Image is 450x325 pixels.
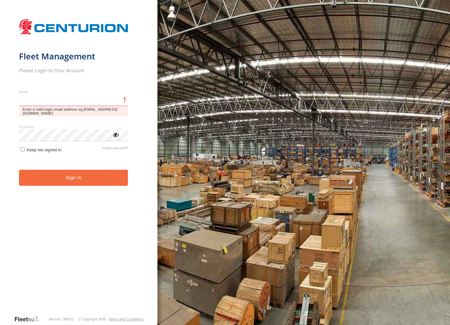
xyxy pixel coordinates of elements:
a: Terms and Conditions [109,317,143,321]
label: Password [19,124,128,129]
em: [EMAIL_ADDRESS][DOMAIN_NAME] [23,107,117,115]
span: Enter a valid login email address eg. [19,106,128,116]
img: Centurion Transport [19,18,128,35]
div: Version: 308.01 [49,317,74,321]
button: Sign in [19,170,128,186]
h2: Please Login to Your Account [19,67,128,74]
a: Visit our Website [14,316,44,322]
a: Forgot password? [103,146,128,152]
form: main [19,16,139,315]
label: Email [19,89,128,94]
span: Keep me signed in [27,147,61,152]
input: Keep me signed in [20,147,25,151]
div: ViewPassword [112,131,119,138]
div: © Copyright 2025 - [78,317,143,321]
h1: Fleet Management [19,51,128,62]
